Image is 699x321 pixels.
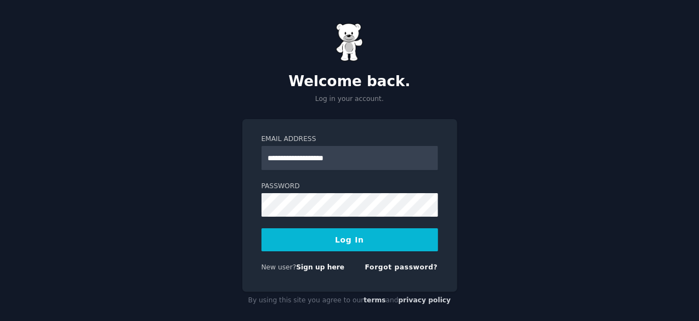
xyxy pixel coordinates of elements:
[262,134,438,144] label: Email Address
[262,228,438,251] button: Log In
[363,296,385,304] a: terms
[262,263,297,271] span: New user?
[296,263,344,271] a: Sign up here
[399,296,451,304] a: privacy policy
[242,94,457,104] p: Log in your account.
[262,182,438,192] label: Password
[242,73,457,91] h2: Welcome back.
[365,263,438,271] a: Forgot password?
[242,292,457,309] div: By using this site you agree to our and
[336,23,363,61] img: Gummy Bear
